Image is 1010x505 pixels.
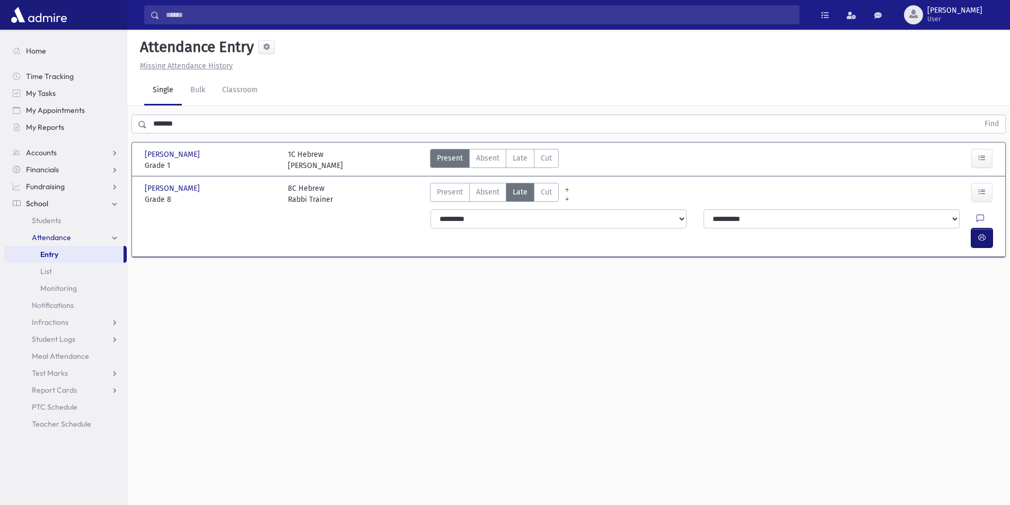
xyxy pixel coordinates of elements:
button: Find [978,115,1005,133]
a: My Tasks [4,85,127,102]
a: PTC Schedule [4,398,127,415]
a: Single [144,76,182,105]
span: Monitoring [40,283,77,293]
span: [PERSON_NAME] [927,6,982,15]
span: User [927,15,982,23]
a: Home [4,42,127,59]
a: My Reports [4,119,127,136]
span: Meal Attendance [32,351,89,361]
span: Students [32,216,61,225]
span: My Appointments [26,105,85,115]
a: Attendance [4,229,127,246]
span: My Tasks [26,88,56,98]
a: Entry [4,246,124,263]
a: List [4,263,127,280]
a: Financials [4,161,127,178]
div: 1C Hebrew [PERSON_NAME] [288,149,343,171]
div: AttTypes [430,149,559,171]
span: Financials [26,165,59,174]
span: PTC Schedule [32,402,77,412]
span: My Reports [26,122,64,132]
span: Late [513,153,528,164]
span: Test Marks [32,368,68,378]
img: AdmirePro [8,4,69,25]
span: Accounts [26,148,57,157]
a: Students [4,212,127,229]
a: Test Marks [4,365,127,382]
span: Entry [40,250,58,259]
span: Grade 1 [145,160,277,171]
span: Report Cards [32,385,77,395]
a: My Appointments [4,102,127,119]
a: Teacher Schedule [4,415,127,432]
span: School [26,199,48,208]
a: Infractions [4,314,127,331]
span: Teacher Schedule [32,419,91,429]
a: Fundraising [4,178,127,195]
span: Cut [541,153,552,164]
a: Monitoring [4,280,127,297]
span: Late [513,187,528,198]
a: Student Logs [4,331,127,348]
a: Accounts [4,144,127,161]
a: Classroom [214,76,266,105]
a: Missing Attendance History [136,61,233,70]
span: Grade 8 [145,194,277,205]
a: Time Tracking [4,68,127,85]
a: Bulk [182,76,214,105]
input: Search [160,5,799,24]
span: Student Logs [32,334,75,344]
span: Attendance [32,233,71,242]
span: Absent [476,187,499,198]
span: Fundraising [26,182,65,191]
span: Cut [541,187,552,198]
span: Notifications [32,300,74,310]
span: [PERSON_NAME] [145,183,202,194]
span: Present [437,187,463,198]
u: Missing Attendance History [140,61,233,70]
a: Report Cards [4,382,127,398]
a: Meal Attendance [4,348,127,365]
h5: Attendance Entry [136,38,254,56]
span: [PERSON_NAME] [145,149,202,160]
a: School [4,195,127,212]
a: Notifications [4,297,127,314]
span: Present [437,153,463,164]
div: 8C Hebrew Rabbi Trainer [288,183,333,205]
span: Time Tracking [26,72,74,81]
span: Home [26,46,46,56]
span: Absent [476,153,499,164]
span: Infractions [32,317,68,327]
div: AttTypes [430,183,559,205]
span: List [40,267,52,276]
